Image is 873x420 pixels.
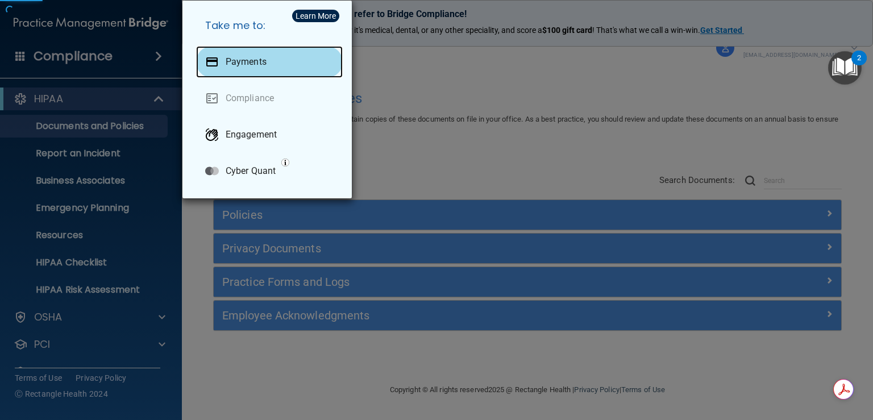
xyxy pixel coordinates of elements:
div: Learn More [296,12,336,20]
div: 2 [857,58,861,73]
a: Payments [196,46,343,78]
p: Engagement [226,129,277,140]
p: Cyber Quant [226,165,276,177]
h5: Take me to: [196,10,343,41]
a: Engagement [196,119,343,151]
a: Cyber Quant [196,155,343,187]
button: Open Resource Center, 2 new notifications [828,51,862,85]
p: Payments [226,56,267,68]
button: Learn More [292,10,339,22]
a: Compliance [196,82,343,114]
